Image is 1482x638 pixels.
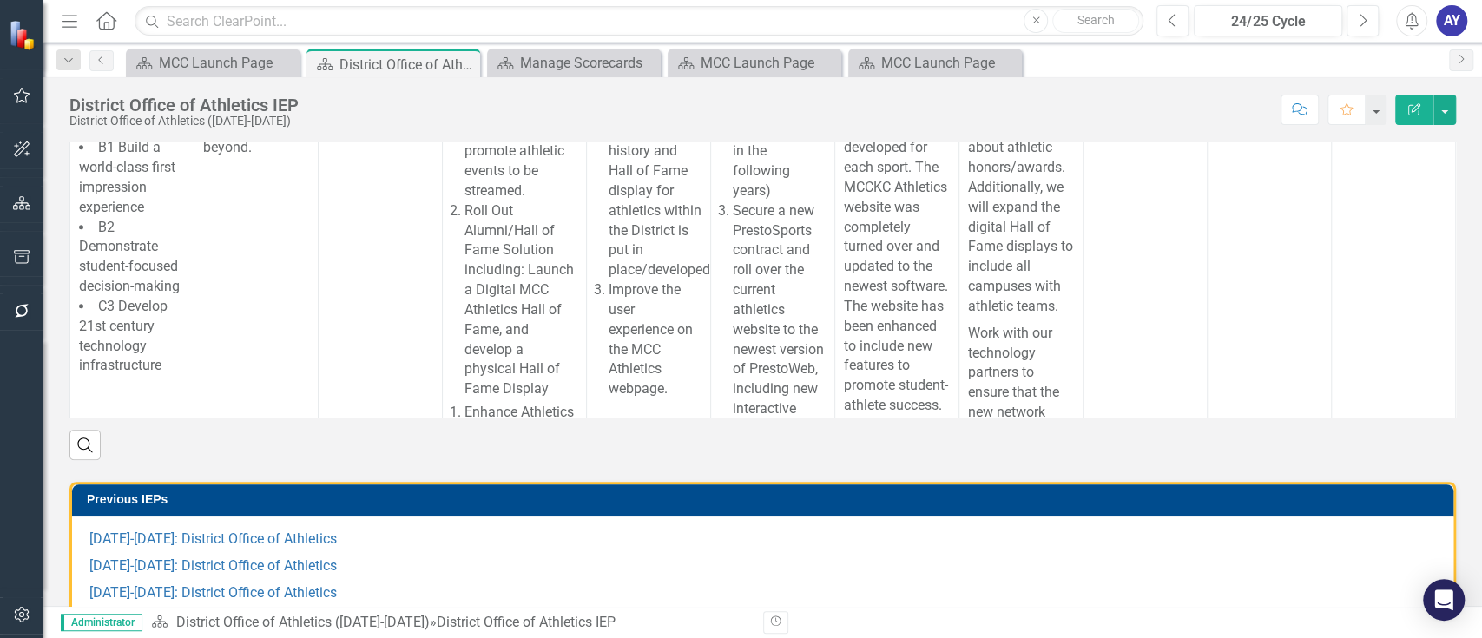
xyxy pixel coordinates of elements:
li: # of Campus sites where a comprehensive MCC Alumni history and Hall of Fame display for athletics... [609,62,701,280]
li: Roll Out Alumni/Hall of Fame Solution including: Launch a Digital MCC Athletics Hall of Fame, and... [464,201,577,399]
a: [DATE]-[DATE]: District Office of Athletics [89,584,337,601]
a: District Office of Athletics ([DATE]-[DATE]) [175,614,429,630]
div: District Office of Athletics IEP [339,54,476,76]
div: District Office of Athletics IEP [436,614,615,630]
div: District Office of Athletics ([DATE]-[DATE]) [69,115,299,128]
a: MCC Launch Page [130,52,295,74]
div: Manage Scorecards [520,52,656,74]
a: [DATE]-[DATE]: District Office of Athletics [89,530,337,547]
li: Improve the user experience on the MCC Athletics webpage. [609,280,701,399]
button: 24/25 Cycle [1194,5,1342,36]
li: Secure a new PrestoSports contract and roll over the current athletics website to the newest vers... [733,201,826,479]
div: MCC Launch Page [701,52,837,74]
input: Search ClearPoint... [135,6,1143,36]
div: » [151,613,749,633]
div: District Office of Athletics IEP [69,95,299,115]
div: MCC Launch Page [881,52,1018,74]
img: ClearPoint Strategy [9,20,39,50]
h3: Previous IEPs [87,493,1445,506]
a: MCC Launch Page [672,52,837,74]
div: Open Intercom Messenger [1423,579,1465,621]
a: [DATE]-[DATE]: District Office of Athletics [89,557,337,574]
div: 24/25 Cycle [1200,11,1336,32]
button: AY [1436,5,1467,36]
li: Enhance Athletics Website [464,403,577,443]
span: Administrator [61,614,142,631]
a: MCC Launch Page [853,52,1018,74]
div: MCC Launch Page [159,52,295,74]
span: B1 Build a world-class first impression experience [79,139,175,215]
button: Search [1052,9,1139,33]
span: C3 Develop 21st century technology infrastructure [79,298,168,374]
span: Search [1077,13,1115,27]
a: Manage Scorecards [491,52,656,74]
